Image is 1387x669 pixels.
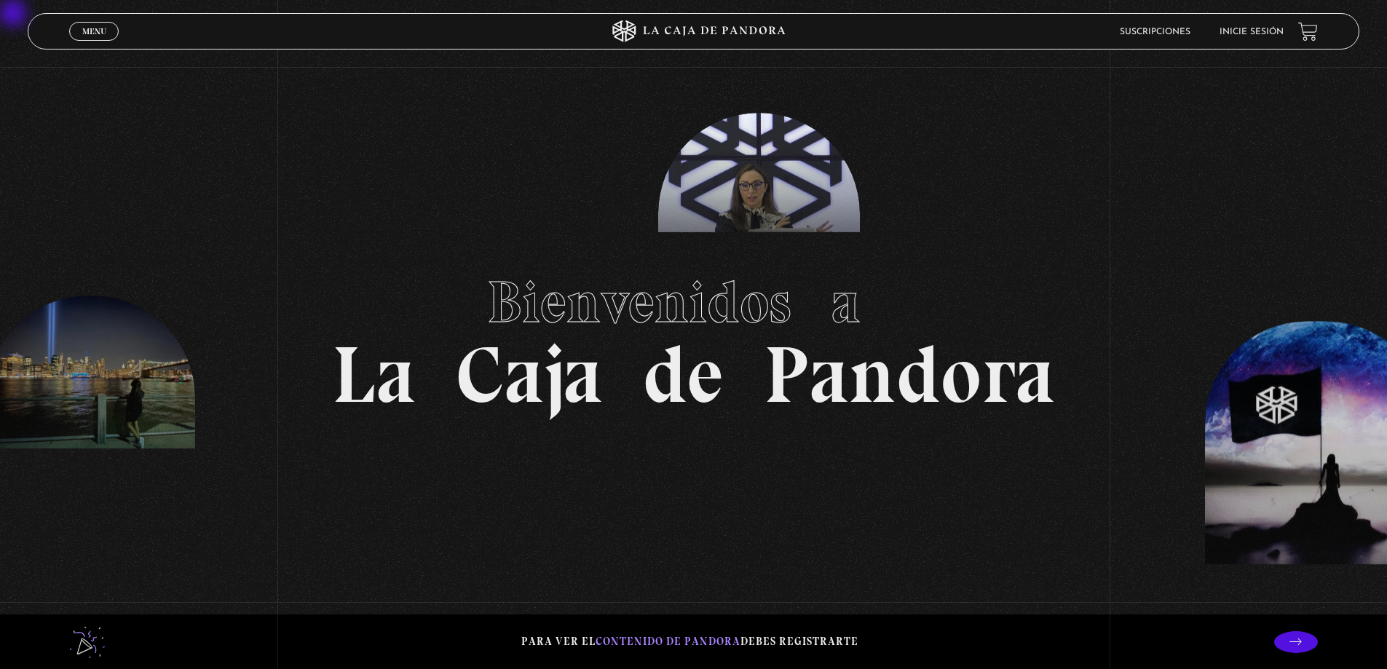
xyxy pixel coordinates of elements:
span: Menu [82,27,106,36]
span: Cerrar [77,39,111,50]
p: Para ver el debes registrarte [521,632,858,652]
a: Suscripciones [1120,28,1190,36]
h1: La Caja de Pandora [332,255,1055,415]
a: Inicie sesión [1220,28,1284,36]
span: Bienvenidos a [487,267,901,337]
a: View your shopping cart [1298,22,1318,41]
span: contenido de Pandora [596,635,740,648]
